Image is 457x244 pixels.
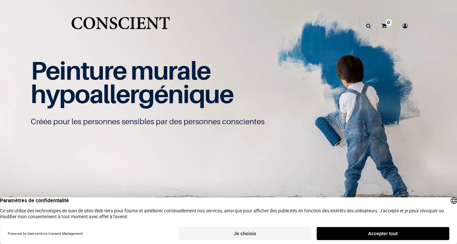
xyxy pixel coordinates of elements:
a: 0 [377,14,395,37]
p: Créée pour les personnes sensibles par des personnes conscientes [31,116,426,127]
a: Logo of Conscient [70,13,171,39]
span: hypoallergénique [31,79,234,109]
span: Peinture murale [31,55,211,85]
sup: 0 [385,19,392,26]
img: Conscient [70,13,171,39]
